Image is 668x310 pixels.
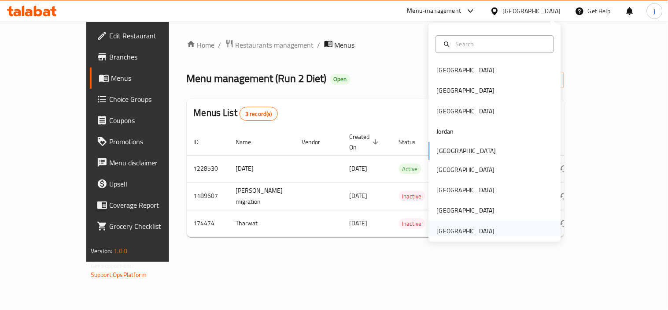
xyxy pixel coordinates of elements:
div: [GEOGRAPHIC_DATA] [437,206,495,216]
span: Version: [91,245,112,257]
div: [GEOGRAPHIC_DATA] [437,165,495,175]
span: [DATE] [350,190,368,202]
table: enhanced table [187,129,624,237]
td: 1189607 [187,182,229,210]
div: [GEOGRAPHIC_DATA] [503,6,561,16]
span: Vendor [302,137,332,147]
span: Grocery Checklist [109,221,191,232]
span: Restaurants management [236,40,314,50]
li: / [218,40,221,50]
span: 3 record(s) [240,110,277,118]
a: Choice Groups [90,89,198,110]
div: [GEOGRAPHIC_DATA] [437,65,495,75]
span: Status [399,137,428,147]
span: Menu disclaimer [109,157,191,168]
input: Search [452,39,548,49]
a: Coverage Report [90,194,198,216]
td: [PERSON_NAME] migration [229,182,295,210]
a: Restaurants management [225,39,314,51]
span: Upsell [109,179,191,189]
span: [DATE] [350,163,368,174]
a: Grocery Checklist [90,216,198,237]
span: j [654,6,655,16]
div: Menu-management [407,6,461,16]
a: Coupons [90,110,198,131]
span: Active [399,164,421,174]
div: Open [330,74,351,85]
span: Edit Restaurant [109,30,191,41]
span: Name [236,137,263,147]
span: Choice Groups [109,94,191,105]
span: Promotions [109,136,191,147]
div: Jordan [437,127,454,136]
div: [GEOGRAPHIC_DATA] [437,86,495,96]
span: [DATE] [350,217,368,229]
div: [GEOGRAPHIC_DATA] [437,185,495,195]
li: / [317,40,321,50]
span: Inactive [399,191,425,202]
span: Created On [350,131,381,153]
span: Get support on: [91,260,131,272]
span: Open [330,75,351,83]
nav: breadcrumb [187,39,564,51]
td: [DATE] [229,155,295,182]
div: Inactive [399,218,425,229]
a: Menus [90,67,198,89]
td: 174474 [187,210,229,237]
span: Inactive [399,219,425,229]
div: [GEOGRAPHIC_DATA] [437,106,495,116]
a: Branches [90,46,198,67]
span: Menu management ( Run 2 Diet ) [187,68,327,88]
span: 1.0.0 [114,245,127,257]
a: Edit Restaurant [90,25,198,46]
td: Tharwat [229,210,295,237]
a: Upsell [90,173,198,194]
div: Total records count [240,107,278,121]
span: Menus [111,73,191,83]
span: ID [194,137,210,147]
h2: Menus List [194,106,278,121]
a: Support.OpsPlatform [91,269,147,280]
div: Active [399,164,421,174]
span: Branches [109,52,191,62]
span: Coverage Report [109,200,191,210]
span: Coupons [109,115,191,126]
a: Promotions [90,131,198,152]
div: [GEOGRAPHIC_DATA] [437,226,495,236]
a: Home [187,40,215,50]
span: Menus [335,40,355,50]
td: 1228530 [187,155,229,182]
a: Menu disclaimer [90,152,198,173]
